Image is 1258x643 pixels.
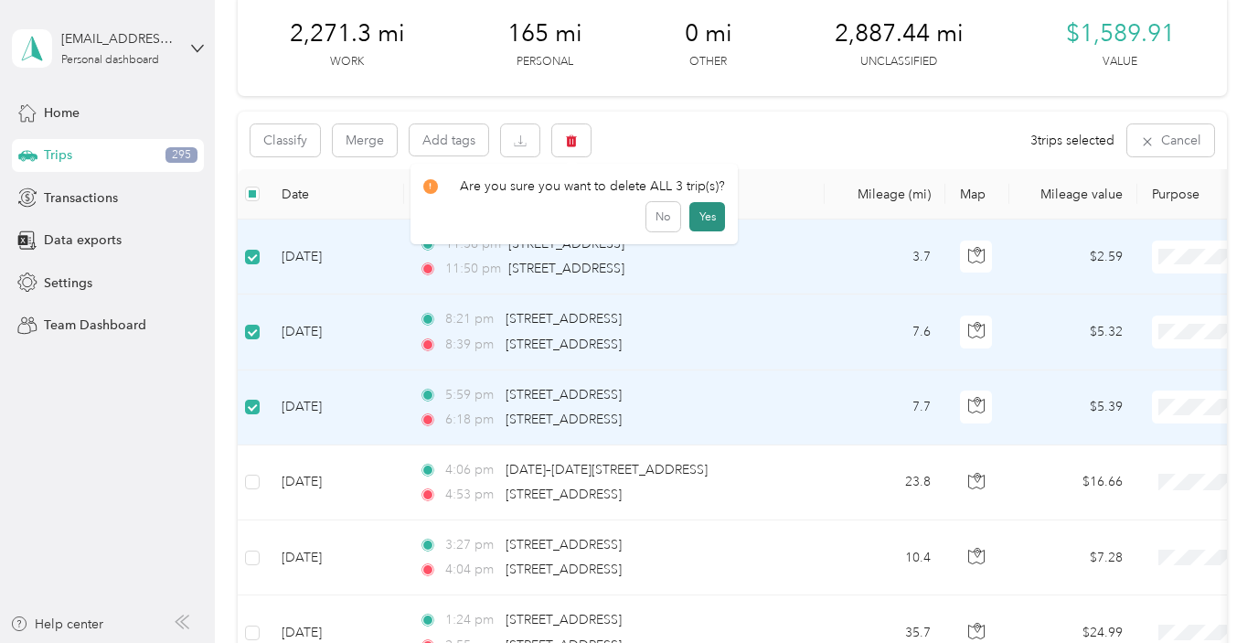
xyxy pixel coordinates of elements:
[689,202,725,231] button: Yes
[507,19,582,48] span: 165 mi
[267,220,404,295] td: [DATE]
[333,124,397,156] button: Merge
[1030,131,1114,150] span: 3 trips selected
[517,54,573,70] p: Personal
[506,537,622,552] span: [STREET_ADDRESS]
[267,295,404,370] td: [DATE]
[267,370,404,445] td: [DATE]
[44,188,118,208] span: Transactions
[506,412,622,427] span: [STREET_ADDRESS]
[10,615,103,634] button: Help center
[61,29,176,48] div: [EMAIL_ADDRESS][DOMAIN_NAME]
[646,202,680,231] button: No
[61,55,159,66] div: Personal dashboard
[445,610,497,630] span: 1:24 pm
[267,520,404,595] td: [DATE]
[945,169,1009,220] th: Map
[1009,370,1137,445] td: $5.39
[290,19,405,48] span: 2,271.3 mi
[423,177,726,196] div: Are you sure you want to delete ALL 3 trip(s)?
[508,261,624,276] span: [STREET_ADDRESS]
[825,520,945,595] td: 10.4
[44,145,72,165] span: Trips
[1156,541,1258,643] iframe: Everlance-gr Chat Button Frame
[825,220,945,295] td: 3.7
[44,273,92,293] span: Settings
[685,19,732,48] span: 0 mi
[835,19,964,48] span: 2,887.44 mi
[445,335,497,355] span: 8:39 pm
[825,169,945,220] th: Mileage (mi)
[825,295,945,370] td: 7.6
[1009,220,1137,295] td: $2.59
[445,485,497,505] span: 4:53 pm
[267,445,404,520] td: [DATE]
[506,562,622,577] span: [STREET_ADDRESS]
[445,234,501,254] span: 11:36 pm
[44,103,80,123] span: Home
[445,460,497,480] span: 4:06 pm
[445,535,497,555] span: 3:27 pm
[1103,54,1137,70] p: Value
[445,259,501,279] span: 11:50 pm
[1127,124,1214,156] button: Cancel
[445,410,497,430] span: 6:18 pm
[44,316,146,335] span: Team Dashboard
[330,54,364,70] p: Work
[410,124,488,155] button: Add tags
[445,560,497,580] span: 4:04 pm
[506,612,622,627] span: [STREET_ADDRESS]
[508,236,624,252] span: [STREET_ADDRESS]
[1009,169,1137,220] th: Mileage value
[445,385,497,405] span: 5:59 pm
[689,54,727,70] p: Other
[251,124,320,156] button: Classify
[267,169,404,220] th: Date
[506,487,622,502] span: [STREET_ADDRESS]
[165,147,197,164] span: 295
[506,337,622,352] span: [STREET_ADDRESS]
[506,311,622,327] span: [STREET_ADDRESS]
[44,230,122,250] span: Data exports
[445,309,497,329] span: 8:21 pm
[1009,520,1137,595] td: $7.28
[404,169,825,220] th: Locations
[825,370,945,445] td: 7.7
[1066,19,1175,48] span: $1,589.91
[860,54,937,70] p: Unclassified
[1009,295,1137,370] td: $5.32
[506,387,622,402] span: [STREET_ADDRESS]
[1009,445,1137,520] td: $16.66
[506,462,708,477] span: [DATE]–[DATE][STREET_ADDRESS]
[825,445,945,520] td: 23.8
